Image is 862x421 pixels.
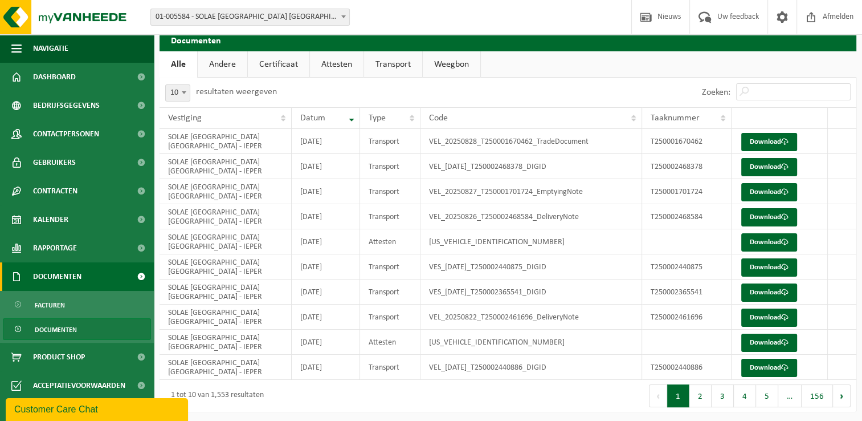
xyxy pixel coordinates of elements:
[642,154,732,179] td: T250002468378
[741,334,797,352] a: Download
[160,330,292,355] td: SOLAE [GEOGRAPHIC_DATA] [GEOGRAPHIC_DATA] - IEPER
[420,330,642,355] td: [US_VEHICLE_IDENTIFICATION_NUMBER]
[802,384,833,407] button: 156
[160,129,292,154] td: SOLAE [GEOGRAPHIC_DATA] [GEOGRAPHIC_DATA] - IEPER
[310,51,363,78] a: Attesten
[420,154,642,179] td: VEL_[DATE]_T250002468378_DIGID
[160,229,292,254] td: SOLAE [GEOGRAPHIC_DATA] [GEOGRAPHIC_DATA] - IEPER
[741,158,797,176] a: Download
[151,9,349,25] span: 01-005584 - SOLAE BELGIUM NV - IEPER
[712,384,734,407] button: 3
[3,294,151,315] a: Facturen
[642,305,732,330] td: T250002461696
[198,51,247,78] a: Andere
[667,384,689,407] button: 1
[651,114,700,123] span: Taaknummer
[33,120,99,148] span: Contactpersonen
[642,254,732,280] td: T250002440875
[166,85,190,101] span: 10
[741,284,797,302] a: Download
[360,305,420,330] td: Transport
[33,34,68,63] span: Navigatie
[33,205,68,234] span: Kalender
[420,280,642,305] td: VES_[DATE]_T250002365541_DIGID
[778,384,802,407] span: …
[33,371,125,400] span: Acceptatievoorwaarden
[292,254,360,280] td: [DATE]
[6,396,190,421] iframe: chat widget
[741,359,797,377] a: Download
[420,204,642,229] td: VEL_20250826_T250002468584_DeliveryNote
[196,87,277,96] label: resultaten weergeven
[833,384,851,407] button: Next
[160,204,292,229] td: SOLAE [GEOGRAPHIC_DATA] [GEOGRAPHIC_DATA] - IEPER
[420,229,642,254] td: [US_VEHICLE_IDENTIFICATION_NUMBER]
[420,254,642,280] td: VES_[DATE]_T250002440875_DIGID
[33,63,76,91] span: Dashboard
[33,91,100,120] span: Bedrijfsgegevens
[360,179,420,204] td: Transport
[756,384,778,407] button: 5
[33,234,77,262] span: Rapportage
[33,262,81,291] span: Documenten
[741,258,797,277] a: Download
[160,179,292,204] td: SOLAE [GEOGRAPHIC_DATA] [GEOGRAPHIC_DATA] - IEPER
[300,114,325,123] span: Datum
[292,355,360,380] td: [DATE]
[160,154,292,179] td: SOLAE [GEOGRAPHIC_DATA] [GEOGRAPHIC_DATA] - IEPER
[420,179,642,204] td: VEL_20250827_T250001701724_EmptyingNote
[160,29,856,51] h2: Documenten
[360,229,420,254] td: Attesten
[165,84,190,102] span: 10
[360,254,420,280] td: Transport
[292,229,360,254] td: [DATE]
[360,154,420,179] td: Transport
[165,386,264,406] div: 1 tot 10 van 1,553 resultaten
[292,330,360,355] td: [DATE]
[702,88,730,97] label: Zoeken:
[33,343,85,371] span: Product Shop
[741,309,797,327] a: Download
[292,129,360,154] td: [DATE]
[292,154,360,179] td: [DATE]
[741,183,797,201] a: Download
[150,9,350,26] span: 01-005584 - SOLAE BELGIUM NV - IEPER
[360,204,420,229] td: Transport
[689,384,712,407] button: 2
[734,384,756,407] button: 4
[292,305,360,330] td: [DATE]
[160,254,292,280] td: SOLAE [GEOGRAPHIC_DATA] [GEOGRAPHIC_DATA] - IEPER
[248,51,309,78] a: Certificaat
[369,114,386,123] span: Type
[292,179,360,204] td: [DATE]
[423,51,480,78] a: Weegbon
[360,355,420,380] td: Transport
[642,129,732,154] td: T250001670462
[160,355,292,380] td: SOLAE [GEOGRAPHIC_DATA] [GEOGRAPHIC_DATA] - IEPER
[642,355,732,380] td: T250002440886
[360,330,420,355] td: Attesten
[741,233,797,252] a: Download
[160,51,197,78] a: Alle
[292,204,360,229] td: [DATE]
[364,51,422,78] a: Transport
[35,319,77,341] span: Documenten
[741,208,797,226] a: Download
[33,177,77,205] span: Contracten
[642,280,732,305] td: T250002365541
[420,305,642,330] td: VEL_20250822_T250002461696_DeliveryNote
[360,129,420,154] td: Transport
[3,318,151,340] a: Documenten
[168,114,202,123] span: Vestiging
[741,133,797,151] a: Download
[292,280,360,305] td: [DATE]
[420,355,642,380] td: VEL_[DATE]_T250002440886_DIGID
[642,179,732,204] td: T250001701724
[360,280,420,305] td: Transport
[420,129,642,154] td: VEL_20250828_T250001670462_TradeDocument
[429,114,448,123] span: Code
[35,294,65,316] span: Facturen
[160,280,292,305] td: SOLAE [GEOGRAPHIC_DATA] [GEOGRAPHIC_DATA] - IEPER
[33,148,76,177] span: Gebruikers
